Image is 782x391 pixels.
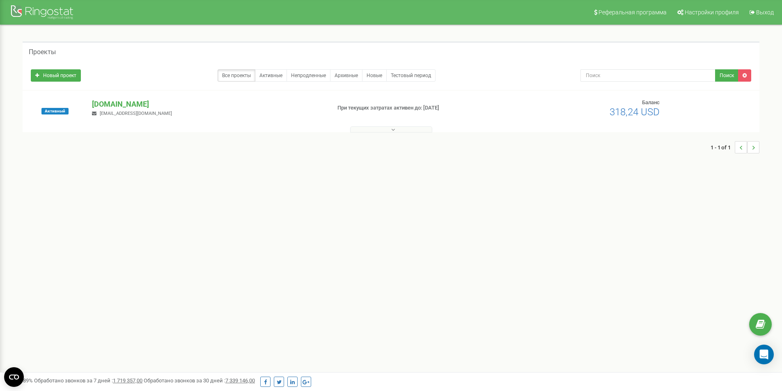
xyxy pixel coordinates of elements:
[362,69,387,82] a: Новые
[218,69,255,82] a: Все проекты
[337,104,508,112] p: При текущих затратах активен до: [DATE]
[287,69,330,82] a: Непродленные
[113,377,142,384] u: 1 719 357,00
[255,69,287,82] a: Активные
[92,99,324,110] p: [DOMAIN_NAME]
[754,345,774,364] div: Open Intercom Messenger
[715,69,738,82] button: Поиск
[330,69,362,82] a: Архивные
[4,367,24,387] button: Open CMP widget
[599,9,667,16] span: Реферальная программа
[31,69,81,82] a: Новый проект
[685,9,739,16] span: Настройки профиля
[100,111,172,116] span: [EMAIL_ADDRESS][DOMAIN_NAME]
[41,108,69,114] span: Активный
[34,377,142,384] span: Обработано звонков за 7 дней :
[610,106,660,118] span: 318,24 USD
[29,48,56,56] h5: Проекты
[756,9,774,16] span: Выход
[711,133,759,162] nav: ...
[642,99,660,105] span: Баланс
[580,69,715,82] input: Поиск
[386,69,436,82] a: Тестовый период
[144,377,255,384] span: Обработано звонков за 30 дней :
[225,377,255,384] u: 7 339 146,00
[711,141,735,153] span: 1 - 1 of 1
